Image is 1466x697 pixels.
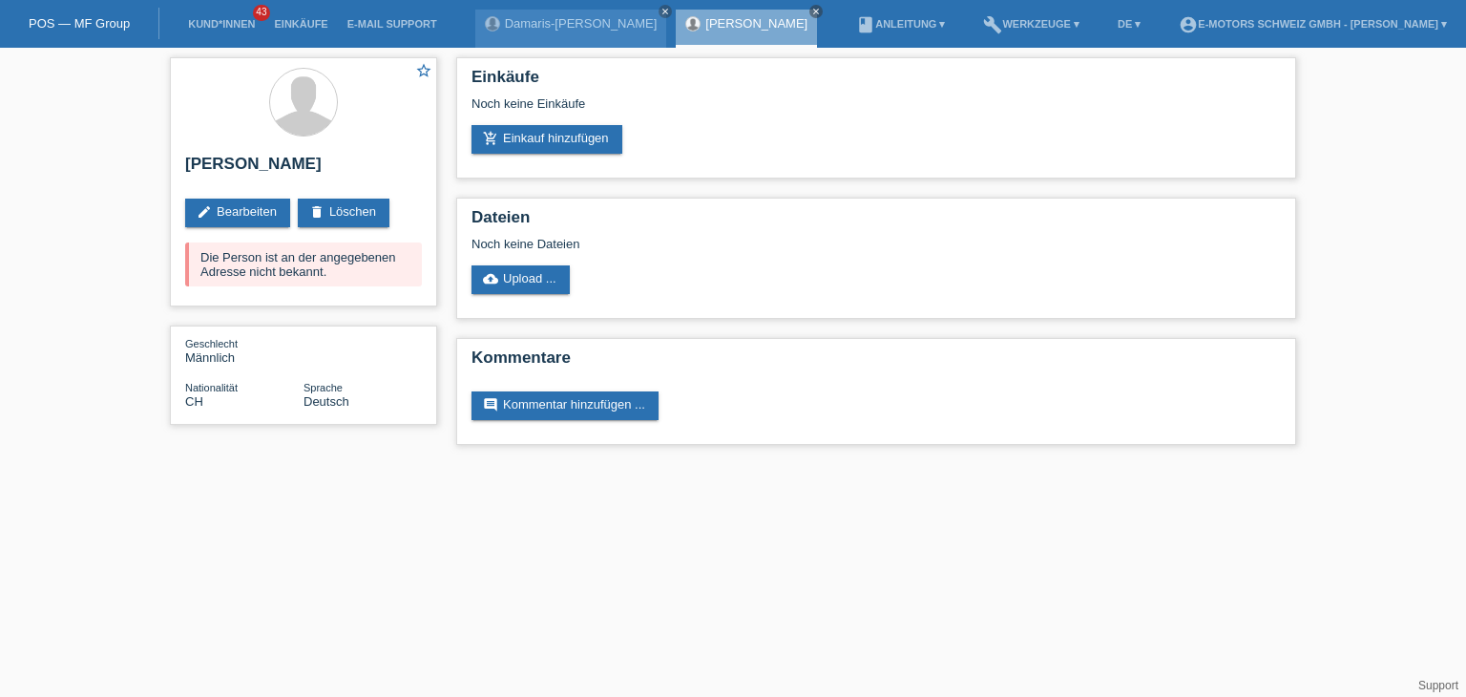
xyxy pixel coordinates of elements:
div: Die Person ist an der angegebenen Adresse nicht bekannt. [185,243,422,286]
i: edit [197,204,212,220]
a: commentKommentar hinzufügen ... [471,391,659,420]
div: Männlich [185,336,304,365]
a: Damaris-[PERSON_NAME] [505,16,658,31]
i: build [983,15,1002,34]
a: buildWerkzeuge ▾ [974,18,1089,30]
i: book [856,15,875,34]
h2: Dateien [471,208,1281,237]
i: comment [483,397,498,412]
a: Support [1418,679,1458,692]
i: account_circle [1179,15,1198,34]
a: POS — MF Group [29,16,130,31]
h2: Einkäufe [471,68,1281,96]
i: star_border [415,62,432,79]
a: Einkäufe [264,18,337,30]
i: delete [309,204,325,220]
h2: [PERSON_NAME] [185,155,422,183]
span: Geschlecht [185,338,238,349]
div: Noch keine Dateien [471,237,1055,251]
i: add_shopping_cart [483,131,498,146]
h2: Kommentare [471,348,1281,377]
div: Noch keine Einkäufe [471,96,1281,125]
a: close [809,5,823,18]
a: deleteLöschen [298,199,389,227]
a: DE ▾ [1108,18,1150,30]
i: cloud_upload [483,271,498,286]
a: E-Mail Support [338,18,447,30]
span: Deutsch [304,394,349,409]
a: Kund*innen [178,18,264,30]
span: Sprache [304,382,343,393]
a: cloud_uploadUpload ... [471,265,570,294]
span: 43 [253,5,270,21]
span: Nationalität [185,382,238,393]
a: add_shopping_cartEinkauf hinzufügen [471,125,622,154]
i: close [660,7,670,16]
span: Schweiz [185,394,203,409]
a: close [659,5,672,18]
i: close [811,7,821,16]
a: star_border [415,62,432,82]
a: [PERSON_NAME] [705,16,807,31]
a: editBearbeiten [185,199,290,227]
a: bookAnleitung ▾ [847,18,954,30]
a: account_circleE-Motors Schweiz GmbH - [PERSON_NAME] ▾ [1169,18,1456,30]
